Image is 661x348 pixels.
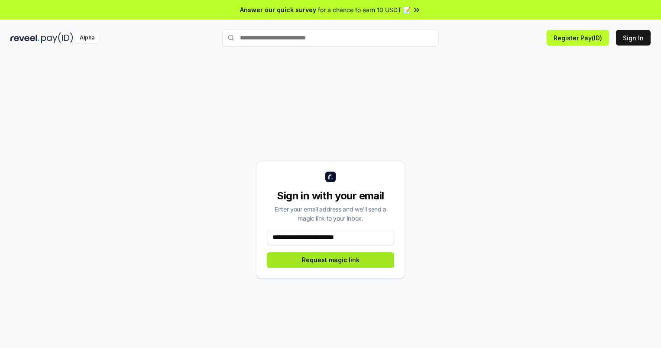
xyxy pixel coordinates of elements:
span: Answer our quick survey [240,5,316,14]
div: Sign in with your email [267,189,394,203]
img: logo_small [325,172,336,182]
button: Sign In [616,30,651,46]
span: for a chance to earn 10 USDT 📝 [318,5,411,14]
button: Register Pay(ID) [547,30,609,46]
div: Enter your email address and we’ll send a magic link to your inbox. [267,205,394,223]
button: Request magic link [267,252,394,268]
div: Alpha [75,33,99,43]
img: pay_id [41,33,73,43]
img: reveel_dark [10,33,39,43]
